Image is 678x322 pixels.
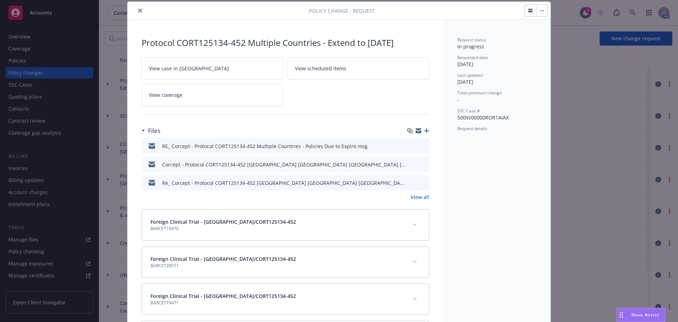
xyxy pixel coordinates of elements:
span: Last updated [457,72,483,78]
button: preview file [420,161,426,168]
span: Policy change - Request [309,7,375,14]
span: Requested date [457,54,488,60]
button: preview file [420,142,426,150]
a: View scheduled items [287,57,429,80]
div: Drag to move [617,308,626,322]
span: Foreign Clinical Trial - [GEOGRAPHIC_DATA]/CORT125134-452 [150,292,296,300]
span: Foreign Clinical Trial - [GEOGRAPHIC_DATA]/CORT125134-452 [150,218,296,226]
div: Protocol CORT125134-452 Multiple Countries - Extend to [DATE] [142,37,429,49]
span: [DATE] [457,78,473,85]
button: expand content [409,256,420,268]
span: Foreign Clinical Trial - [GEOGRAPHIC_DATA]/CORT125134-452 [150,255,296,263]
span: BARCET19471 [150,300,296,306]
div: Foreign Clinical Trial - [GEOGRAPHIC_DATA]/CORT125134-452BARCET19471expand content [142,284,429,315]
span: - [457,96,459,103]
button: download file [409,161,414,168]
button: download file [409,142,414,150]
a: View all [411,193,429,201]
div: RE_ Corcept - Protocol CORT125134-452 Multiple Countries - Policies Due to Expire.msg [162,142,368,150]
button: close [136,6,144,15]
div: Re_ Corcept - Protocol CORT125134-452 [GEOGRAPHIC_DATA] [GEOGRAPHIC_DATA] [GEOGRAPHIC_DATA] [GEOG... [162,179,406,187]
a: View coverage [142,84,283,106]
span: 500Vz00000ROR1AIAX [457,114,509,121]
span: View case in [GEOGRAPHIC_DATA] [149,65,229,72]
span: Request status [457,37,486,43]
span: Nova Assist [631,312,659,318]
h3: Files [148,126,160,135]
div: Foreign Clinical Trial - [GEOGRAPHIC_DATA]/CORT125134-452BARCET20571expand content [142,247,429,277]
a: View case in [GEOGRAPHIC_DATA] [142,57,283,80]
span: BARCET20571 [150,263,296,269]
div: Corcept - Protocol CORT125134-452 [GEOGRAPHIC_DATA] [GEOGRAPHIC_DATA] [GEOGRAPHIC_DATA] [GEOGRAPH... [162,161,406,168]
span: In progress [457,43,484,50]
span: SSC Case # [457,108,480,114]
span: Total premium change [457,90,502,96]
button: expand content [409,219,420,230]
div: Foreign Clinical Trial - [GEOGRAPHIC_DATA]/CORT125134-452BARCET19470expand content [142,210,429,240]
span: Request details [457,125,487,131]
button: download file [409,179,414,187]
span: BARCET19470 [150,226,296,232]
span: View coverage [149,91,183,99]
span: [DATE] [457,61,473,68]
span: View scheduled items [295,65,346,72]
button: Nova Assist [617,308,665,322]
div: Files [142,126,160,135]
button: preview file [420,179,426,187]
button: expand content [409,293,420,305]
